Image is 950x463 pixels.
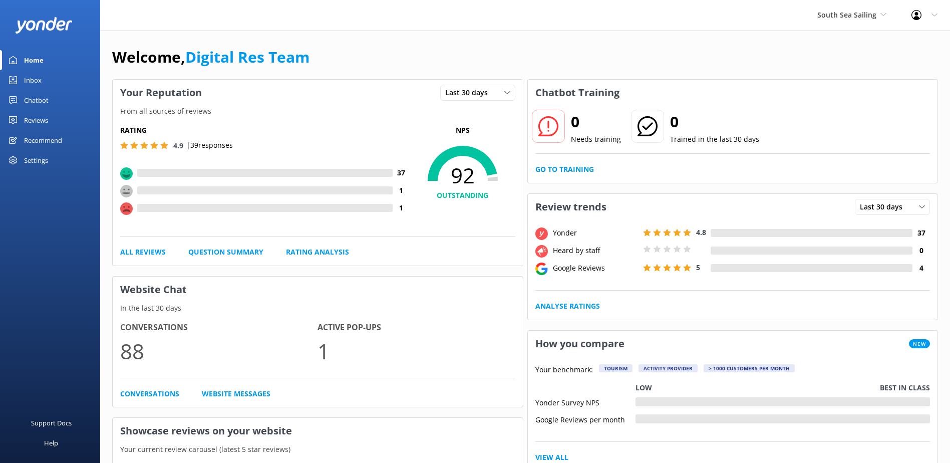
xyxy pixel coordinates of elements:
h3: Website Chat [113,277,523,303]
p: Low [636,382,652,393]
div: Help [44,433,58,453]
h4: Conversations [120,321,318,334]
h4: 1 [393,202,410,213]
div: Yonder Survey NPS [535,397,636,406]
h1: Welcome, [112,45,309,69]
h3: How you compare [528,331,632,357]
a: Question Summary [188,247,263,258]
h4: 1 [393,185,410,196]
p: 88 [120,334,318,368]
h3: Review trends [528,194,614,220]
a: Go to Training [535,164,594,175]
p: In the last 30 days [113,303,523,314]
p: Best in class [880,382,930,393]
a: Analyse Ratings [535,301,600,312]
div: Google Reviews [550,263,641,274]
span: 92 [410,163,515,188]
div: Support Docs [31,413,72,433]
div: Reviews [24,110,48,130]
span: 4.8 [696,227,706,237]
div: Inbox [24,70,42,90]
h4: 37 [393,167,410,178]
span: New [909,339,930,348]
span: Last 30 days [445,87,494,98]
div: Activity Provider [639,364,698,372]
p: Needs training [571,134,621,145]
p: Your current review carousel (latest 5 star reviews) [113,444,523,455]
div: Recommend [24,130,62,150]
div: Home [24,50,44,70]
h4: 37 [912,227,930,239]
a: Digital Res Team [185,47,309,67]
h3: Showcase reviews on your website [113,418,523,444]
h4: 0 [912,245,930,256]
p: From all sources of reviews [113,106,523,117]
span: Last 30 days [860,201,908,212]
a: Website Messages [202,388,270,399]
h4: 4 [912,263,930,274]
span: South Sea Sailing [817,10,876,20]
h5: Rating [120,125,410,136]
div: Settings [24,150,48,170]
p: Trained in the last 30 days [670,134,759,145]
a: View All [535,452,568,463]
span: 4.9 [173,141,183,150]
h4: OUTSTANDING [410,190,515,201]
p: NPS [410,125,515,136]
div: Chatbot [24,90,49,110]
a: All Reviews [120,247,166,258]
div: Heard by staff [550,245,641,256]
span: 5 [696,263,700,272]
h4: Active Pop-ups [318,321,515,334]
div: Yonder [550,227,641,239]
p: Your benchmark: [535,364,593,376]
h3: Chatbot Training [528,80,627,106]
a: Conversations [120,388,179,399]
div: Tourism [599,364,632,372]
h2: 0 [670,110,759,134]
p: 1 [318,334,515,368]
img: yonder-white-logo.png [15,17,73,34]
div: > 1000 customers per month [704,364,795,372]
div: Google Reviews per month [535,414,636,423]
a: Rating Analysis [286,247,349,258]
h2: 0 [571,110,621,134]
h3: Your Reputation [113,80,209,106]
p: | 39 responses [186,140,233,151]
